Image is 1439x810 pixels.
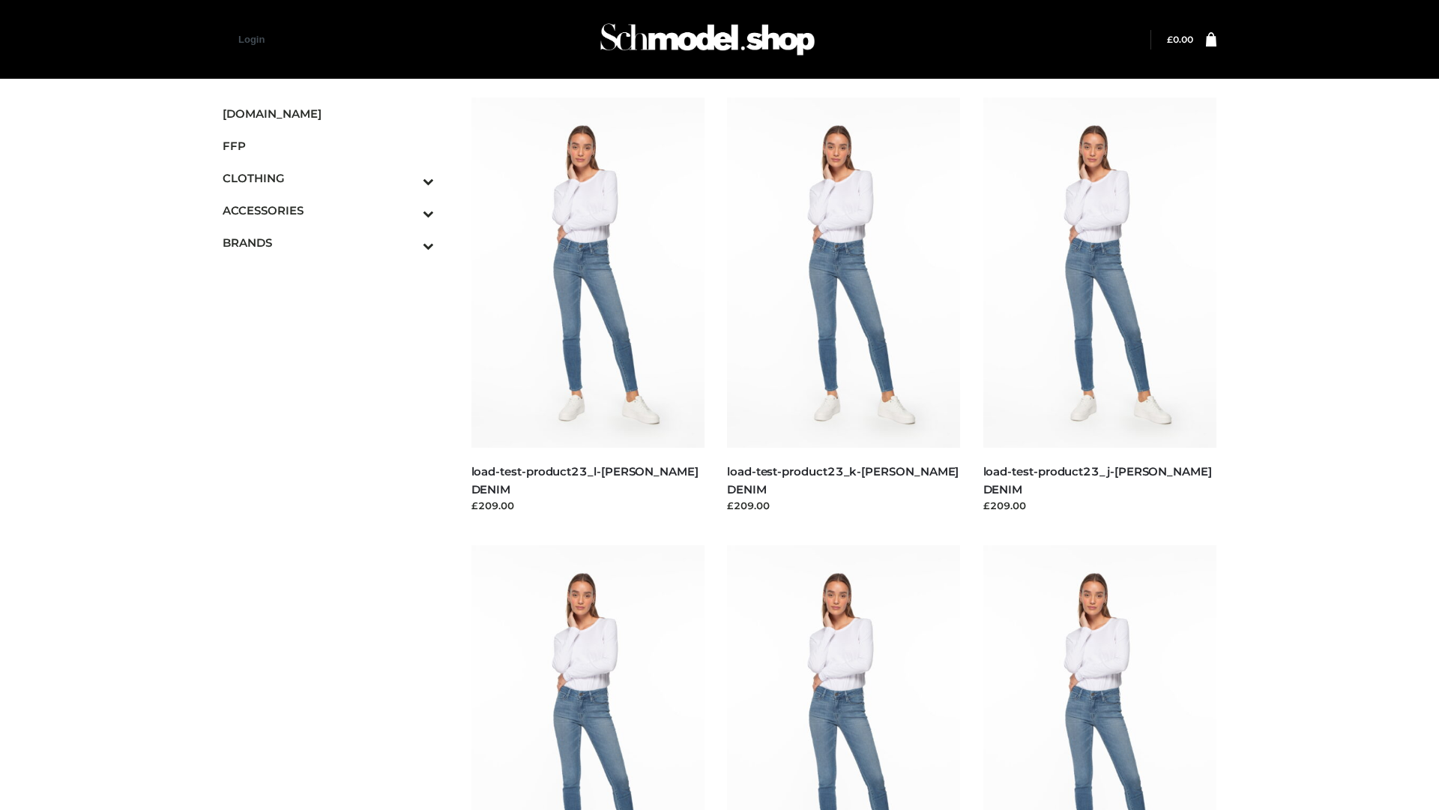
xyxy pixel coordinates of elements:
span: FFP [223,137,434,154]
button: Toggle Submenu [381,226,434,259]
span: £ [1167,34,1173,45]
button: Toggle Submenu [381,194,434,226]
span: CLOTHING [223,169,434,187]
a: load-test-product23_l-[PERSON_NAME] DENIM [471,464,699,496]
bdi: 0.00 [1167,34,1193,45]
div: £209.00 [983,498,1217,513]
a: load-test-product23_j-[PERSON_NAME] DENIM [983,464,1212,496]
span: ACCESSORIES [223,202,434,219]
a: [DOMAIN_NAME] [223,97,434,130]
a: £0.00 [1167,34,1193,45]
a: ACCESSORIESToggle Submenu [223,194,434,226]
a: FFP [223,130,434,162]
a: load-test-product23_k-[PERSON_NAME] DENIM [727,464,959,496]
button: Toggle Submenu [381,162,434,194]
a: Login [238,34,265,45]
span: BRANDS [223,234,434,251]
div: £209.00 [727,498,961,513]
a: CLOTHINGToggle Submenu [223,162,434,194]
a: BRANDSToggle Submenu [223,226,434,259]
img: Schmodel Admin 964 [595,10,820,69]
div: £209.00 [471,498,705,513]
span: [DOMAIN_NAME] [223,105,434,122]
